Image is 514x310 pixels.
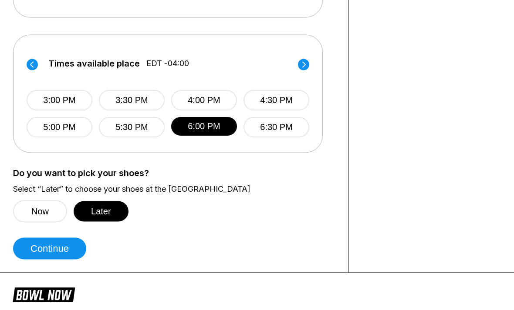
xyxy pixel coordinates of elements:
button: Now [13,200,67,223]
button: 5:30 PM [99,117,165,138]
button: 4:00 PM [171,90,237,111]
label: Select “Later” to choose your shoes at the [GEOGRAPHIC_DATA] [13,184,335,194]
button: Later [74,201,128,222]
button: 3:30 PM [99,90,165,111]
span: Times available place [48,59,140,69]
button: Continue [13,238,86,260]
span: EDT -04:00 [146,59,189,69]
button: 6:30 PM [243,117,309,138]
button: 4:30 PM [243,90,309,111]
button: 3:00 PM [27,90,92,111]
button: 5:00 PM [27,117,92,138]
label: Do you want to pick your shoes? [13,168,335,178]
button: 6:00 PM [171,117,237,136]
